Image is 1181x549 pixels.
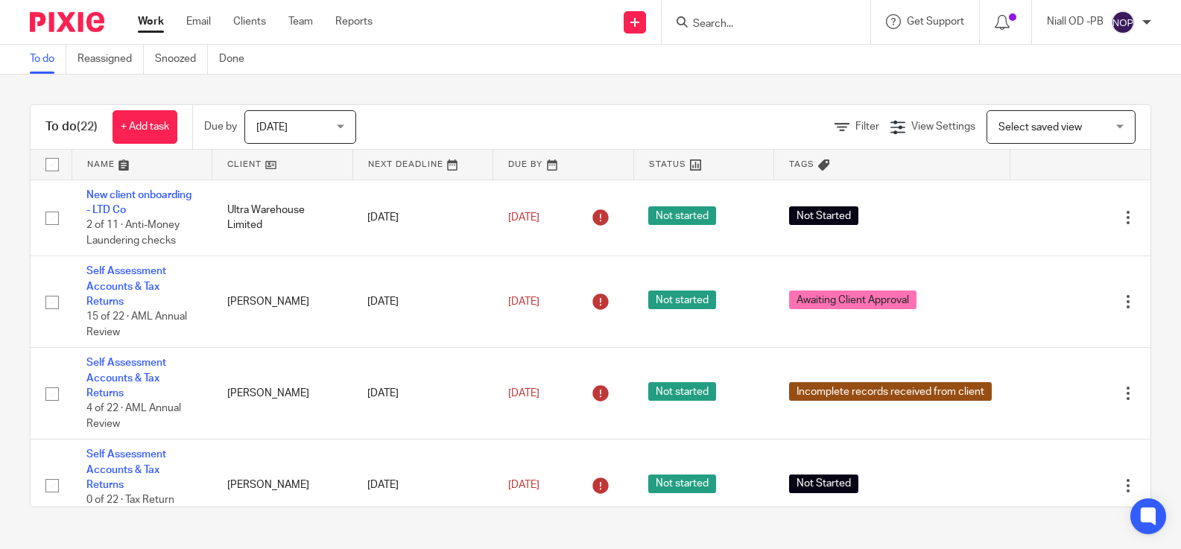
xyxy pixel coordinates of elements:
[911,121,975,132] span: View Settings
[789,475,858,493] span: Not Started
[219,45,256,74] a: Done
[1111,10,1135,34] img: svg%3E
[508,212,539,223] span: [DATE]
[45,119,98,135] h1: To do
[86,404,181,430] span: 4 of 22 · AML Annual Review
[30,45,66,74] a: To do
[691,18,826,31] input: Search
[204,119,237,134] p: Due by
[789,382,992,401] span: Incomplete records received from client
[508,388,539,399] span: [DATE]
[352,180,493,256] td: [DATE]
[352,439,493,531] td: [DATE]
[789,206,858,225] span: Not Started
[335,14,373,29] a: Reports
[352,348,493,439] td: [DATE]
[256,122,288,133] span: [DATE]
[86,358,166,399] a: Self Assessment Accounts & Tax Returns
[212,256,353,348] td: [PERSON_NAME]
[288,14,313,29] a: Team
[648,206,716,225] span: Not started
[86,220,180,246] span: 2 of 11 · Anti-Money Laundering checks
[77,121,98,133] span: (22)
[998,122,1082,133] span: Select saved view
[212,348,353,439] td: [PERSON_NAME]
[113,110,177,144] a: + Add task
[186,14,211,29] a: Email
[789,160,814,168] span: Tags
[855,121,879,132] span: Filter
[86,449,166,490] a: Self Assessment Accounts & Tax Returns
[155,45,208,74] a: Snoozed
[86,190,191,215] a: New client onboarding - LTD Co
[648,291,716,309] span: Not started
[30,12,104,32] img: Pixie
[138,14,164,29] a: Work
[1047,14,1104,29] p: Niall OD -PB
[233,14,266,29] a: Clients
[86,266,166,307] a: Self Assessment Accounts & Tax Returns
[352,256,493,348] td: [DATE]
[508,480,539,490] span: [DATE]
[86,311,187,337] span: 15 of 22 · AML Annual Review
[648,475,716,493] span: Not started
[648,382,716,401] span: Not started
[508,296,539,307] span: [DATE]
[212,439,353,531] td: [PERSON_NAME]
[86,495,174,521] span: 0 of 22 · Tax Return Type
[212,180,353,256] td: Ultra Warehouse Limited
[789,291,916,309] span: Awaiting Client Approval
[907,16,964,27] span: Get Support
[77,45,144,74] a: Reassigned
